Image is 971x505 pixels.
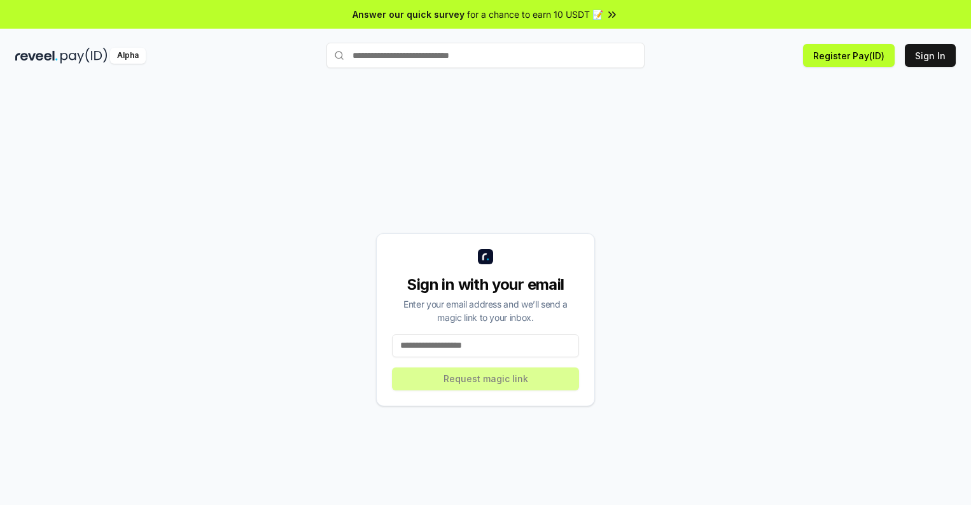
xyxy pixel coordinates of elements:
img: reveel_dark [15,48,58,64]
div: Alpha [110,48,146,64]
div: Enter your email address and we’ll send a magic link to your inbox. [392,297,579,324]
button: Register Pay(ID) [803,44,895,67]
img: pay_id [60,48,108,64]
span: for a chance to earn 10 USDT 📝 [467,8,603,21]
div: Sign in with your email [392,274,579,295]
img: logo_small [478,249,493,264]
span: Answer our quick survey [353,8,465,21]
button: Sign In [905,44,956,67]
